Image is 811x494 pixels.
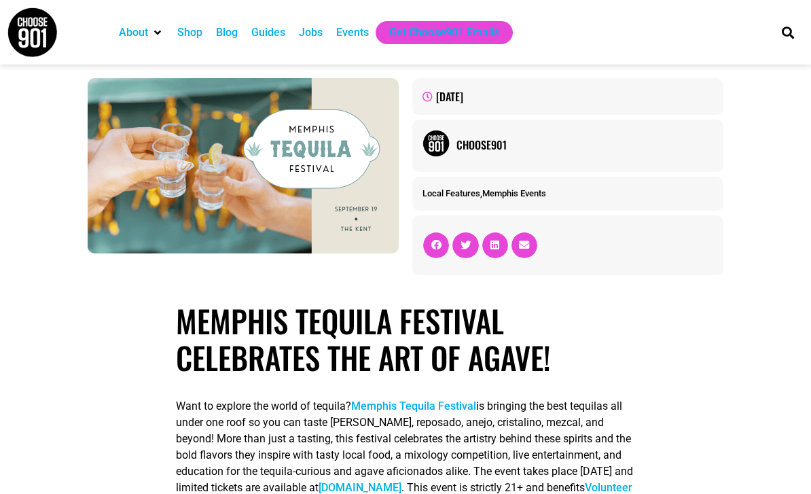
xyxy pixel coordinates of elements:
[422,188,546,198] span: ,
[216,24,238,41] a: Blog
[436,88,463,105] time: [DATE]
[351,400,476,412] a: Memphis Tequila Festival
[511,232,537,258] div: Share on email
[299,24,323,41] a: Jobs
[176,302,635,376] h1: Memphis Tequila Festival celebrates the art of Agave!
[319,481,401,494] a: [DOMAIN_NAME]
[422,188,480,198] a: Local Features
[482,232,508,258] div: Share on linkedin
[177,24,202,41] a: Shop
[336,24,369,41] a: Events
[422,130,450,157] img: Picture of Choose901
[112,21,758,44] nav: Main nav
[776,21,799,43] div: Search
[251,24,285,41] a: Guides
[423,232,449,258] div: Share on facebook
[452,232,478,258] div: Share on twitter
[119,24,148,41] a: About
[482,188,546,198] a: Memphis Events
[389,24,499,41] a: Get Choose901 Emails
[112,21,170,44] div: About
[456,137,713,153] a: Choose901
